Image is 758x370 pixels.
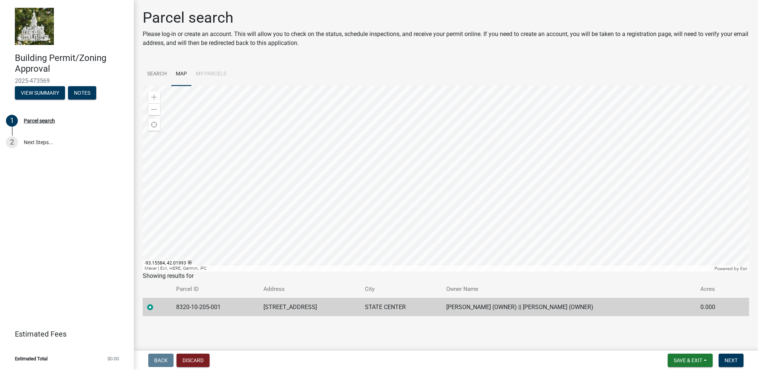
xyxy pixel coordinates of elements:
[442,298,696,316] td: [PERSON_NAME] (OWNER) || [PERSON_NAME] (OWNER)
[6,327,122,341] a: Estimated Fees
[154,357,168,363] span: Back
[148,91,160,103] div: Zoom in
[360,298,441,316] td: STATE CENTER
[107,356,119,361] span: $0.00
[6,115,18,127] div: 1
[15,77,119,84] span: 2025-473569
[172,298,259,316] td: 8320-10-205-001
[15,8,54,45] img: Marshall County, Iowa
[148,354,174,367] button: Back
[24,118,55,123] div: Parcel search
[15,356,48,361] span: Estimated Total
[176,354,210,367] button: Discard
[740,266,747,271] a: Esri
[148,103,160,115] div: Zoom out
[696,298,735,316] td: 0.000
[143,62,171,86] a: Search
[172,280,259,298] th: Parcel ID
[259,298,361,316] td: [STREET_ADDRESS]
[360,280,441,298] th: City
[143,30,749,48] p: Please log-in or create an account. This will allow you to check on the status, schedule inspecti...
[148,119,160,131] div: Find my location
[15,86,65,100] button: View Summary
[15,90,65,96] wm-modal-confirm: Summary
[6,136,18,148] div: 2
[68,90,96,96] wm-modal-confirm: Notes
[143,266,713,272] div: Maxar | Esri, HERE, Garmin, iPC
[171,62,191,86] a: Map
[15,53,128,74] h4: Building Permit/Zoning Approval
[719,354,744,367] button: Next
[442,280,696,298] th: Owner Name
[68,86,96,100] button: Notes
[668,354,713,367] button: Save & Exit
[143,9,749,27] h1: Parcel search
[674,357,702,363] span: Save & Exit
[725,357,738,363] span: Next
[696,280,735,298] th: Acres
[259,280,361,298] th: Address
[143,272,749,280] div: Showing results for
[713,266,749,272] div: Powered by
